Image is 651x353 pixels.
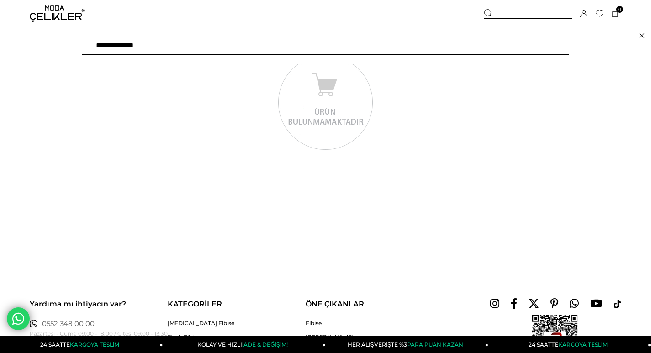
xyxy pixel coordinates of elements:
[326,336,488,353] a: HER ALIŞVERİŞTE %3PARA PUAN KAZAN
[616,6,623,13] span: 0
[488,336,651,353] a: 24 SAATTEKARGOYA TESLİM
[612,11,619,17] a: 0
[30,320,37,327] img: whatsapp
[30,5,85,22] img: logo
[163,336,326,353] a: KOLAY VE HIZLIİADE & DEĞİŞİM!
[242,341,288,348] span: İADE & DEĞİŞİM!
[306,320,354,327] a: Elbise
[70,341,119,348] span: KARGOYA TESLİM
[168,333,268,340] a: Siyah Elbise
[30,300,126,308] span: Yardıma mı ihtiyacın var?
[277,54,374,152] img: ÜRÜN BULUNMAMAKTADIR
[168,300,222,308] span: KATEGORİLER
[30,330,168,337] small: Pazartesi - Cuma 09:00 - 18:00 / C.tesi 09:00 - 13:30
[558,341,608,348] span: KARGOYA TESLİM
[407,341,463,348] span: PARA PUAN KAZAN
[306,300,364,308] span: ÖNE ÇIKANLAR
[168,320,268,327] a: [MEDICAL_DATA] Elbise
[42,320,95,328] a: 0552 348 00 00
[306,333,354,340] a: [PERSON_NAME]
